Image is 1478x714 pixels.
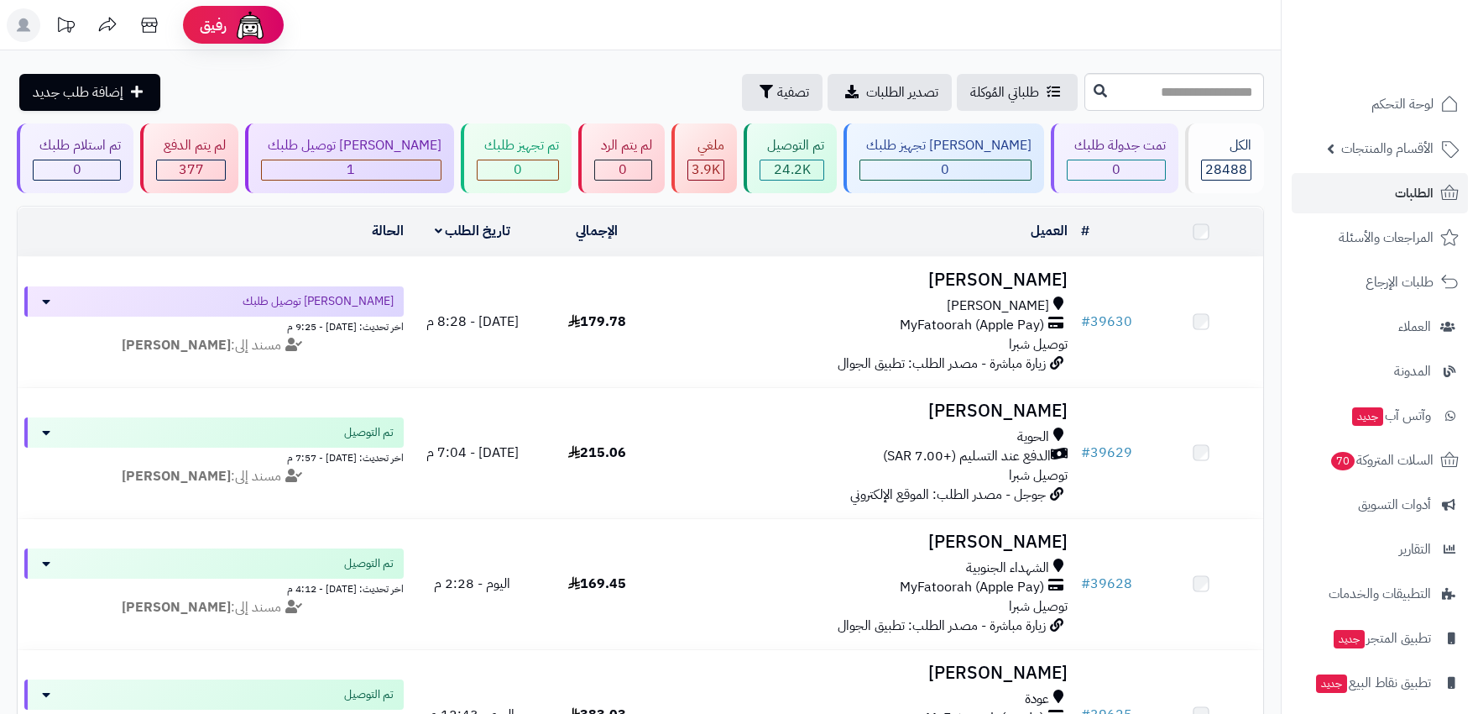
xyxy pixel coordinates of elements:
[1205,160,1247,180] span: 28488
[1201,136,1251,155] div: الكل
[957,74,1078,111] a: طلباتي المُوكلة
[457,123,574,193] a: تم تجهيز طلبك 0
[262,160,441,180] div: 1
[1031,221,1068,241] a: العميل
[692,160,720,180] span: 3.9K
[568,443,626,463] span: 215.06
[73,160,81,180] span: 0
[666,270,1067,290] h3: [PERSON_NAME]
[1292,574,1468,614] a: التطبيقات والخدمات
[1334,630,1365,648] span: جديد
[941,160,949,180] span: 0
[1341,137,1434,160] span: الأقسام والمنتجات
[1292,396,1468,436] a: وآتس آبجديد
[156,136,225,155] div: لم يتم الدفع
[1399,538,1431,561] span: التقارير
[1081,574,1132,594] a: #39628
[838,616,1046,636] span: زيارة مباشرة - مصدر الطلب: تطبيق الجوال
[33,136,121,155] div: تم استلام طلبك
[243,293,394,310] span: [PERSON_NAME] توصيل طلبك
[900,316,1044,335] span: MyFatoorah (Apple Pay)
[1081,574,1090,594] span: #
[514,160,522,180] span: 0
[666,664,1067,683] h3: [PERSON_NAME]
[774,160,811,180] span: 24.2K
[344,424,394,441] span: تم التوصيل
[760,160,823,180] div: 24230
[1395,181,1434,205] span: الطلبات
[866,82,938,102] span: تصدير الطلبات
[24,317,404,334] div: اخر تحديث: [DATE] - 9:25 م
[122,466,231,486] strong: [PERSON_NAME]
[666,402,1067,421] h3: [PERSON_NAME]
[1025,690,1049,709] span: عودة
[426,443,519,463] span: [DATE] - 7:04 م
[1047,123,1181,193] a: تمت جدولة طلبك 0
[947,297,1049,316] span: [PERSON_NAME]
[900,578,1044,597] span: MyFatoorah (Apple Pay)
[966,559,1049,578] span: الشهداء الجنوبية
[687,136,724,155] div: ملغي
[1081,443,1090,463] span: #
[970,82,1039,102] span: طلباتي المُوكلة
[1331,452,1355,470] span: 70
[1292,173,1468,213] a: الطلبات
[575,123,668,193] a: لم يتم الرد 0
[883,447,1051,466] span: الدفع عند التسليم (+7.00 SAR)
[576,221,618,241] a: الإجمالي
[740,123,839,193] a: تم التوصيل 24.2K
[426,312,519,332] span: [DATE] - 8:28 م
[261,136,441,155] div: [PERSON_NAME] توصيل طلبك
[595,160,651,180] div: 0
[179,160,204,180] span: 377
[688,160,723,180] div: 3880
[1067,136,1165,155] div: تمت جدولة طلبك
[1112,160,1120,180] span: 0
[478,160,557,180] div: 0
[34,160,120,180] div: 0
[840,123,1047,193] a: [PERSON_NAME] تجهيز طلبك 0
[1292,529,1468,570] a: التقارير
[157,160,224,180] div: 377
[200,15,227,35] span: رفيق
[242,123,457,193] a: [PERSON_NAME] توصيل طلبك 1
[19,74,160,111] a: إضافة طلب جديد
[137,123,241,193] a: لم يتم الدفع 377
[838,354,1046,374] span: زيارة مباشرة - مصدر الطلب: تطبيق الجوال
[477,136,558,155] div: تم تجهيز طلبك
[777,82,809,102] span: تصفية
[24,448,404,465] div: اخر تحديث: [DATE] - 7:57 م
[1316,675,1347,693] span: جديد
[1350,404,1431,428] span: وآتس آب
[1292,307,1468,347] a: العملاء
[12,467,416,486] div: مسند إلى:
[122,597,231,617] strong: [PERSON_NAME]
[859,136,1031,155] div: [PERSON_NAME] تجهيز طلبك
[1292,663,1468,703] a: تطبيق نقاط البيعجديد
[1366,270,1434,294] span: طلبات الإرجاع
[434,574,510,594] span: اليوم - 2:28 م
[12,598,416,617] div: مسند إلى:
[1009,334,1068,354] span: توصيل شبرا
[760,136,823,155] div: تم التوصيل
[668,123,740,193] a: ملغي 3.9K
[347,160,355,180] span: 1
[742,74,823,111] button: تصفية
[850,485,1046,505] span: جوجل - مصدر الطلب: الموقع الإلكتروني
[1017,428,1049,447] span: الحوية
[1358,493,1431,517] span: أدوات التسويق
[1182,123,1267,193] a: الكل28488
[1292,440,1468,480] a: السلات المتروكة70
[1292,351,1468,391] a: المدونة
[1339,226,1434,249] span: المراجعات والأسئلة
[435,221,511,241] a: تاريخ الطلب
[666,533,1067,552] h3: [PERSON_NAME]
[1009,596,1068,617] span: توصيل شبرا
[12,336,416,355] div: مسند إلى:
[122,335,231,355] strong: [PERSON_NAME]
[1352,407,1383,426] span: جديد
[1292,485,1468,525] a: أدوات التسويق
[233,8,267,42] img: ai-face.png
[1009,465,1068,486] span: توصيل شبرا
[1068,160,1164,180] div: 0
